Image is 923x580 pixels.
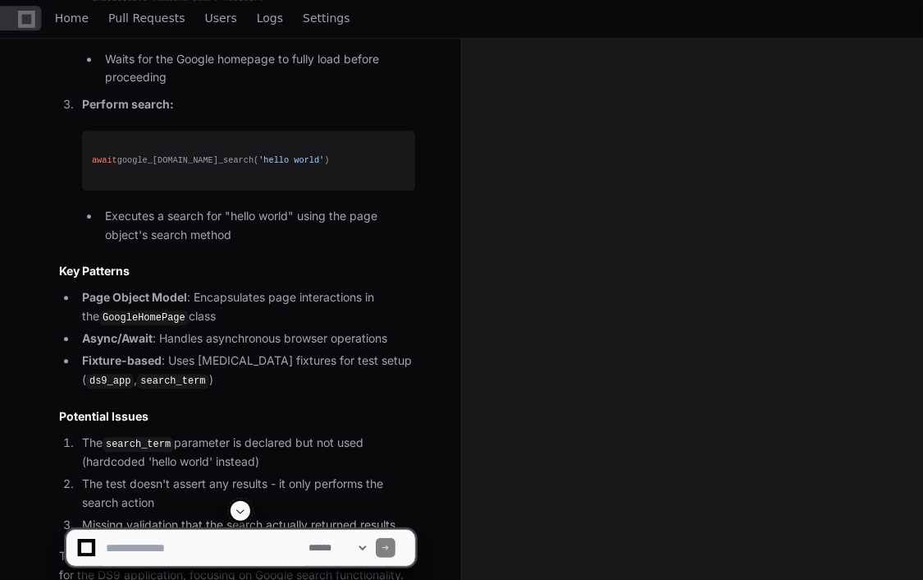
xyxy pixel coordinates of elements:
[108,13,185,23] span: Pull Requests
[257,13,283,23] span: Logs
[137,374,208,389] code: search_term
[92,155,117,165] span: await
[82,331,153,345] strong: Async/Await
[77,434,415,472] li: The parameter is declared but not used (hardcoded 'hello world' instead)
[100,50,415,88] li: Waits for the Google homepage to fully load before proceeding
[55,13,89,23] span: Home
[99,311,189,325] code: GoogleHomePage
[103,437,174,452] code: search_term
[258,155,324,165] span: 'hello world'
[82,353,162,367] strong: Fixture-based
[77,288,415,326] li: : Encapsulates page interactions in the class
[77,352,415,389] li: : Uses [MEDICAL_DATA] fixtures for test setup ( , )
[303,13,350,23] span: Settings
[86,374,134,389] code: ds9_app
[100,207,415,245] li: Executes a search for "hello world" using the page object's search method
[92,154,405,168] div: google_[DOMAIN_NAME]_search( )
[77,475,415,513] li: The test doesn't assert any results - it only performs the search action
[205,13,237,23] span: Users
[59,408,415,425] h2: Potential Issues
[59,263,415,279] h2: Key Patterns
[82,97,174,111] strong: Perform search:
[82,290,187,304] strong: Page Object Model
[77,329,415,348] li: : Handles asynchronous browser operations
